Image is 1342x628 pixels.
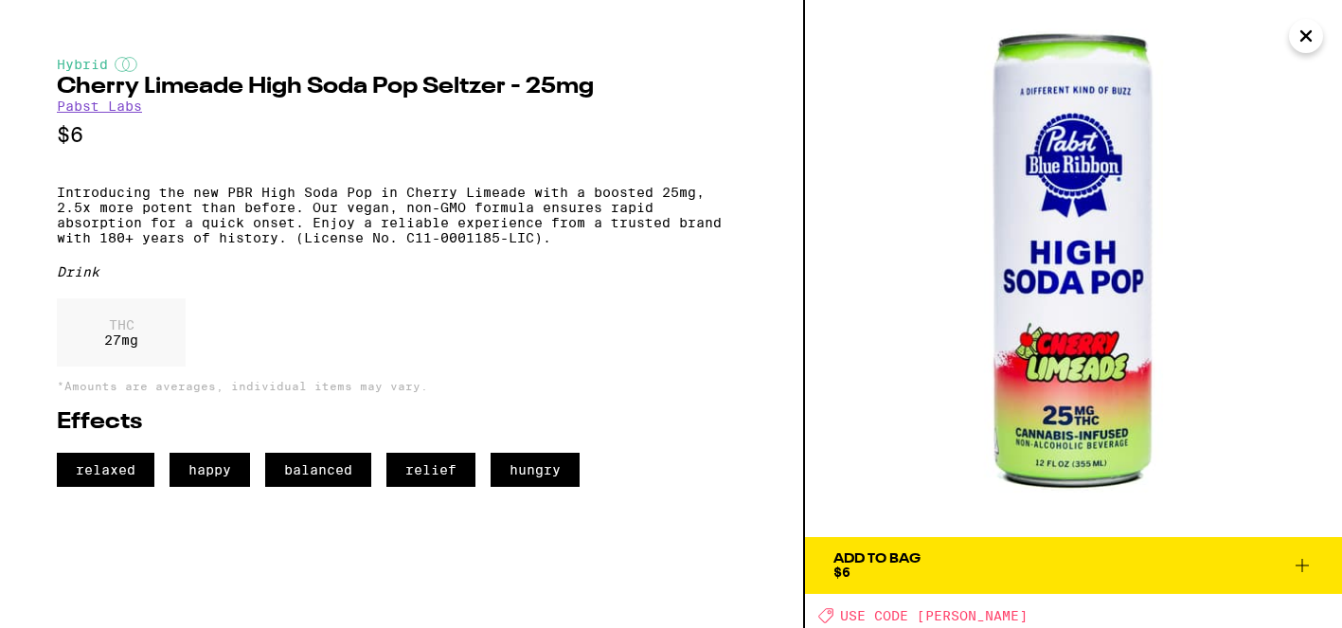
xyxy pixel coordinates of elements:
[491,453,580,487] span: hungry
[57,298,186,367] div: 27 mg
[57,411,746,434] h2: Effects
[57,123,746,147] p: $6
[11,13,136,28] span: Hi. Need any help?
[1289,19,1323,53] button: Close
[57,380,746,392] p: *Amounts are averages, individual items may vary.
[386,453,475,487] span: relief
[833,552,921,565] div: Add To Bag
[115,57,137,72] img: hybridColor.svg
[104,317,138,332] p: THC
[805,537,1342,594] button: Add To Bag$6
[57,185,746,245] p: Introducing the new PBR High Soda Pop in Cherry Limeade with a boosted 25mg, 2.5x more potent tha...
[57,453,154,487] span: relaxed
[265,453,371,487] span: balanced
[170,453,250,487] span: happy
[840,608,1028,623] span: USE CODE [PERSON_NAME]
[57,76,746,99] h2: Cherry Limeade High Soda Pop Seltzer - 25mg
[57,57,746,72] div: Hybrid
[833,565,850,580] span: $6
[57,264,746,279] div: Drink
[57,99,142,114] a: Pabst Labs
